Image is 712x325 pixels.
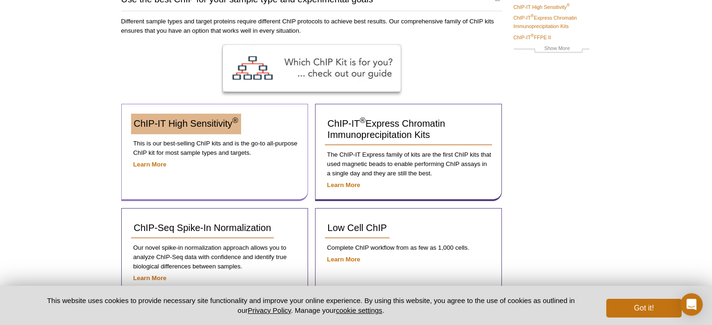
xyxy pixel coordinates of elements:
a: Learn More [133,274,167,282]
button: cookie settings [336,306,382,314]
span: Low Cell ChIP [328,223,387,233]
sup: ® [232,116,238,125]
span: ChIP-Seq Spike-In Normalization [134,223,271,233]
button: Got it! [606,299,681,318]
a: Learn More [327,181,360,188]
a: ChIP-IT®FFPE II [514,33,551,42]
a: ChIP-IT High Sensitivity® [131,114,241,134]
p: Complete ChIP workflow from as few as 1,000 cells. [325,243,492,253]
a: Low Cell ChIP [325,218,390,238]
p: The ChIP-IT Express family of kits are the first ChIP kits that used magnetic beads to enable per... [325,150,492,178]
a: Learn More [327,256,360,263]
a: Learn More [133,161,167,168]
p: This is our best-selling ChIP kits and is the go-to all-purpose ChIP kit for most sample types an... [131,139,298,158]
a: Show More [514,44,589,55]
p: Our novel spike-in normalization approach allows you to analyze ChIP-Seq data with confidence and... [131,243,298,271]
sup: ® [531,14,534,19]
span: ChIP-IT Express Chromatin Immunoprecipitation Kits [328,118,445,140]
sup: ® [531,33,534,38]
p: This website uses cookies to provide necessary site functionality and improve your online experie... [31,296,591,315]
img: ChIP Kit Selection Guide [223,45,401,92]
sup: ® [566,3,570,7]
a: Privacy Policy [248,306,291,314]
a: ChIP-IT®Express Chromatin Immunoprecipitation Kits [325,114,492,145]
span: ChIP-IT High Sensitivity [134,118,238,129]
sup: ® [360,116,365,125]
a: ChIP-IT High Sensitivity® [514,3,570,11]
a: ChIP-Seq Spike-In Normalization [131,218,274,238]
div: Open Intercom Messenger [680,293,703,316]
p: Different sample types and target proteins require different ChIP protocols to achieve best resul... [121,17,502,36]
a: ChIP-IT®Express Chromatin Immunoprecipitation Kits [514,14,589,30]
